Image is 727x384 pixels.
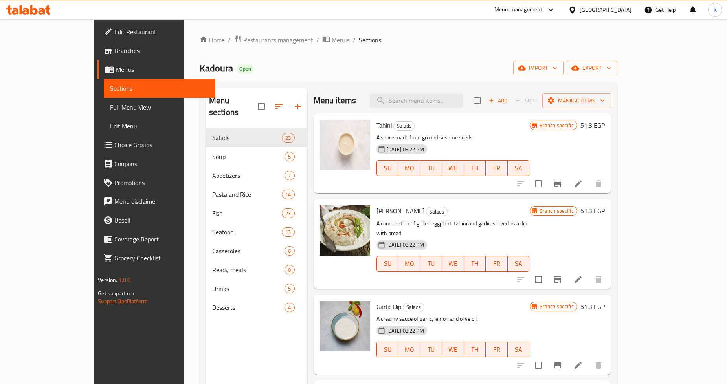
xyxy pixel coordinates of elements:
[285,152,294,161] div: items
[114,234,209,244] span: Coverage Report
[285,247,294,255] span: 6
[589,174,608,193] button: delete
[376,219,530,238] p: A combination of grilled eggplant, tahini and garlic, served as a dip with bread
[212,246,285,256] span: Casseroles
[513,61,564,75] button: import
[445,163,461,174] span: WE
[243,35,313,45] span: Restaurants management
[209,95,258,118] h2: Menu sections
[285,266,294,274] span: 0
[589,356,608,375] button: delete
[282,134,294,142] span: 23
[104,117,215,135] a: Edit Menu
[285,172,294,179] span: 7
[511,163,527,174] span: SA
[424,163,439,174] span: TU
[97,192,215,211] a: Menu disclaimer
[282,227,294,237] div: items
[442,160,464,176] button: WE
[97,60,215,79] a: Menus
[212,284,285,293] span: Drinks
[402,163,417,174] span: MO
[467,344,483,355] span: TH
[212,152,285,161] div: Soup
[486,256,508,272] button: FR
[212,190,282,199] span: Pasta and Rice
[536,303,577,310] span: Branch specific
[398,256,420,272] button: MO
[485,95,510,107] button: Add
[403,303,424,312] span: Salads
[384,146,427,153] span: [DATE] 03:22 PM
[212,303,285,312] span: Desserts
[520,63,557,73] span: import
[97,249,215,267] a: Grocery Checklist
[376,205,424,217] span: [PERSON_NAME]
[212,227,282,237] div: Seafood
[573,63,611,73] span: export
[236,66,254,72] span: Open
[508,342,530,357] button: SA
[530,271,547,288] span: Select to update
[110,102,209,112] span: Full Menu View
[98,275,117,285] span: Version:
[206,279,307,298] div: Drinks5
[511,344,527,355] span: SA
[114,46,209,55] span: Branches
[376,133,530,143] p: A sauce made from ground sesame seeds
[97,211,215,230] a: Upsell
[380,163,395,174] span: SU
[424,258,439,269] span: TU
[530,357,547,373] span: Select to update
[384,241,427,249] span: [DATE] 03:22 PM
[580,205,605,216] h6: 51.3 EGP
[97,173,215,192] a: Promotions
[285,171,294,180] div: items
[114,253,209,263] span: Grocery Checklist
[98,288,134,298] span: Get support on:
[282,191,294,198] span: 14
[536,122,577,129] span: Branch specific
[212,265,285,274] span: Ready meals
[110,84,209,93] span: Sections
[285,285,294,293] span: 5
[426,207,447,216] span: Salads
[380,344,395,355] span: SU
[285,153,294,161] span: 5
[253,98,270,115] span: Select all sections
[206,298,307,317] div: Desserts4
[714,5,717,14] span: K
[285,303,294,312] div: items
[394,121,415,130] span: Salads
[402,344,417,355] span: MO
[114,140,209,150] span: Choice Groups
[573,179,583,188] a: Edit menu item
[485,95,510,107] span: Add item
[206,166,307,185] div: Appetizers7
[114,216,209,225] span: Upsell
[548,174,567,193] button: Branch-specific-item
[206,128,307,147] div: Salads23
[589,270,608,289] button: delete
[548,270,567,289] button: Branch-specific-item
[212,171,285,180] div: Appetizers
[97,135,215,154] a: Choice Groups
[234,35,313,45] a: Restaurants management
[376,160,398,176] button: SU
[424,344,439,355] span: TU
[573,275,583,284] a: Edit menu item
[508,160,530,176] button: SA
[402,258,417,269] span: MO
[376,314,530,324] p: A creamy sauce of garlic, lemon and olive oil
[442,256,464,272] button: WE
[206,260,307,279] div: Ready meals0
[288,97,307,116] button: Add section
[467,163,483,174] span: TH
[212,208,282,218] span: Fish
[282,133,294,143] div: items
[270,97,288,116] span: Sort sections
[206,204,307,223] div: Fish23
[464,160,486,176] button: TH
